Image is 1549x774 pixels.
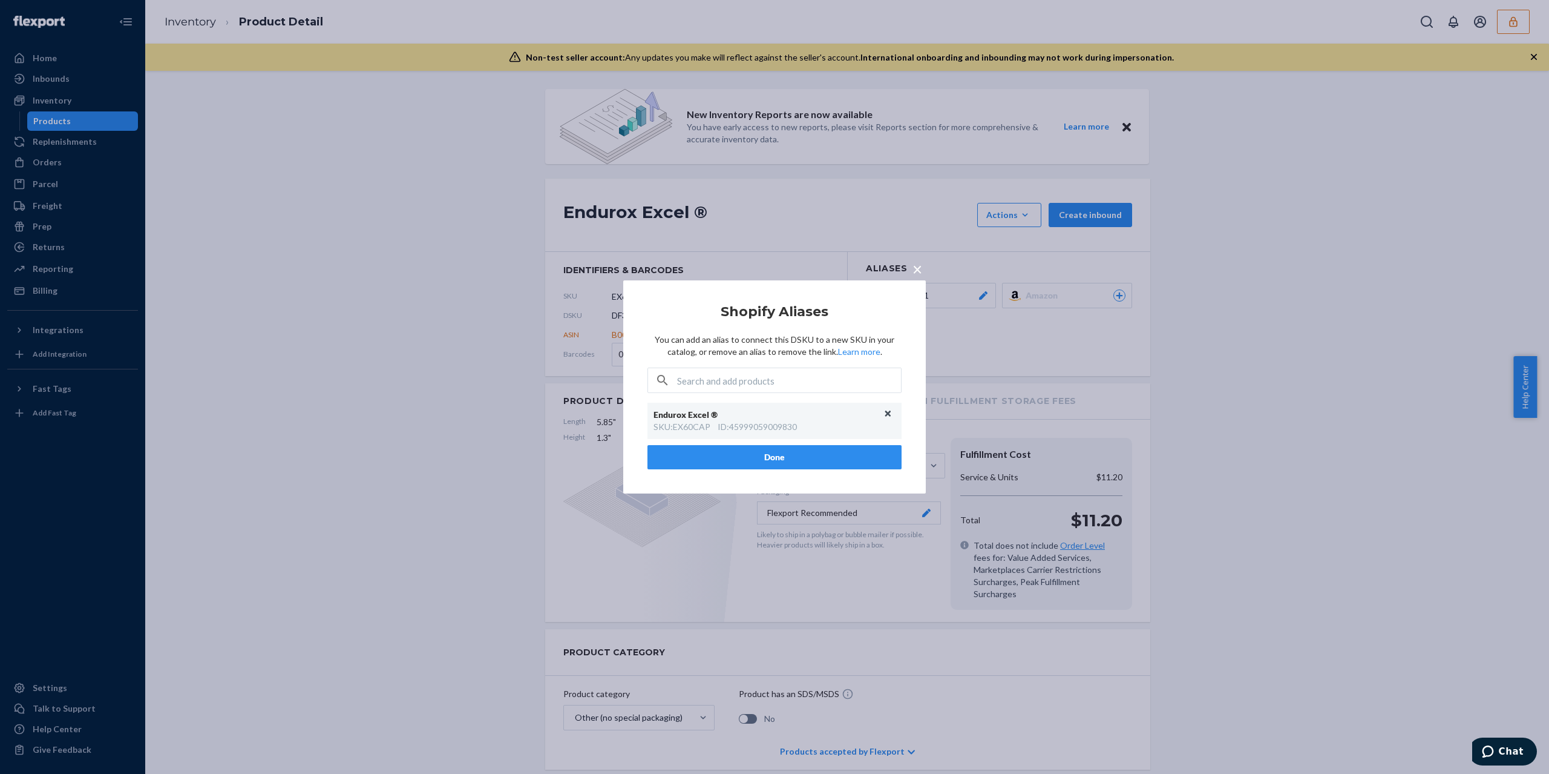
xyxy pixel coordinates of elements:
[718,421,797,433] div: ID : 45999059009830
[647,334,902,358] p: You can add an alias to connect this DSKU to a new SKU in your catalog, or remove an alias to rem...
[647,445,902,469] button: Done
[1472,738,1537,768] iframe: Opens a widget where you can chat to one of our agents
[677,368,901,392] input: Search and add products
[838,346,880,357] a: Learn more
[879,405,897,423] button: Unlink
[912,259,922,279] span: ×
[647,305,902,319] h2: Shopify Aliases
[653,421,710,433] div: SKU : EX60CAP
[653,409,883,421] div: Endurox Excel ®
